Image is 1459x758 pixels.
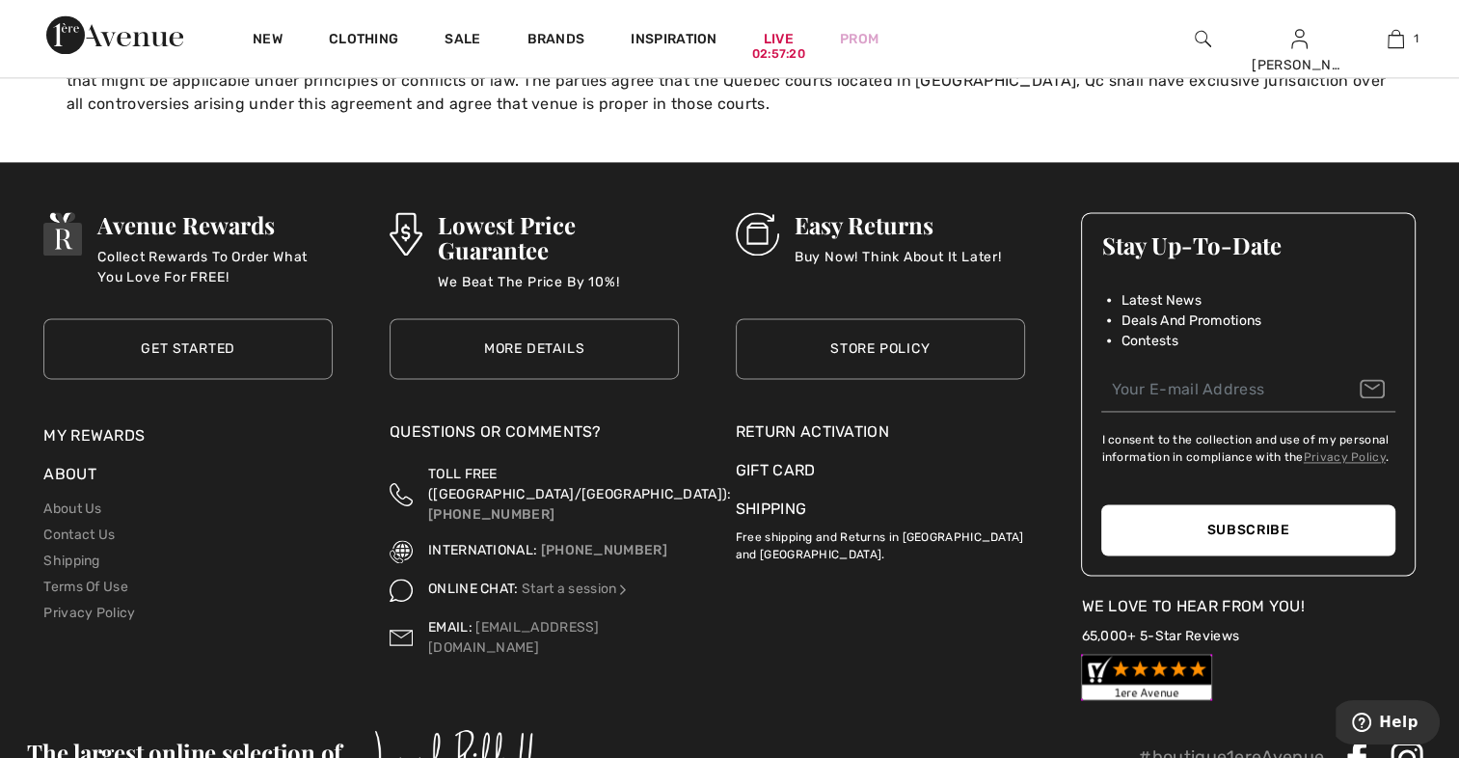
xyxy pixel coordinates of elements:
[390,420,679,453] div: Questions or Comments?
[428,619,600,656] a: [EMAIL_ADDRESS][DOMAIN_NAME]
[390,540,413,563] img: International
[736,459,1025,482] a: Gift Card
[1291,27,1308,50] img: My Info
[390,579,413,602] img: Online Chat
[438,212,679,262] h3: Lowest Price Guarantee
[736,420,1025,444] a: Return Activation
[1081,654,1212,700] img: Customer Reviews
[253,31,283,51] a: New
[1121,311,1261,331] span: Deals And Promotions
[428,506,554,523] a: [PHONE_NUMBER]
[43,426,145,445] a: My Rewards
[736,318,1025,379] a: Store Policy
[1101,504,1394,555] button: Subscribe
[764,29,794,49] a: Live02:57:20
[616,582,630,596] img: Online Chat
[752,45,805,64] div: 02:57:20
[1252,55,1346,75] div: [PERSON_NAME]
[795,247,1002,285] p: Buy Now! Think About It Later!
[527,31,585,51] a: Brands
[1121,331,1177,351] span: Contests
[43,579,128,595] a: Terms Of Use
[390,212,422,256] img: Lowest Price Guarantee
[428,466,731,502] span: TOLL FREE ([GEOGRAPHIC_DATA]/[GEOGRAPHIC_DATA]):
[1101,232,1394,257] h3: Stay Up-To-Date
[1348,27,1443,50] a: 1
[1336,700,1440,748] iframe: Opens a widget where you can find more information
[67,46,1393,116] p: Use of this website shall in all respects be governed by the laws of the Province of [GEOGRAPHIC_...
[541,542,667,558] a: [PHONE_NUMBER]
[390,464,413,525] img: Toll Free (Canada/US)
[445,31,480,51] a: Sale
[1081,595,1415,618] div: We Love To Hear From You!
[736,212,779,256] img: Easy Returns
[390,318,679,379] a: More Details
[1081,628,1239,644] a: 65,000+ 5-Star Reviews
[43,501,101,517] a: About Us
[1101,368,1394,412] input: Your E-mail Address
[390,617,413,658] img: Contact us
[43,605,135,621] a: Privacy Policy
[795,212,1002,237] h3: Easy Returns
[438,272,679,311] p: We Beat The Price By 10%!
[428,581,519,597] span: ONLINE CHAT:
[1121,290,1201,311] span: Latest News
[97,212,333,237] h3: Avenue Rewards
[522,581,631,597] a: Start a session
[43,527,115,543] a: Contact Us
[1304,450,1386,464] a: Privacy Policy
[43,318,333,379] a: Get Started
[840,29,878,49] a: Prom
[428,619,473,636] span: EMAIL:
[46,15,183,54] img: 1ère Avenue
[1291,29,1308,47] a: Sign In
[43,553,99,569] a: Shipping
[1101,431,1394,466] label: I consent to the collection and use of my personal information in compliance with the .
[97,247,333,285] p: Collect Rewards To Order What You Love For FREE!
[631,31,716,51] span: Inspiration
[43,212,82,256] img: Avenue Rewards
[1195,27,1211,50] img: search the website
[428,542,537,558] span: INTERNATIONAL:
[736,500,806,518] a: Shipping
[329,31,398,51] a: Clothing
[1388,27,1404,50] img: My Bag
[43,463,333,496] div: About
[736,521,1025,563] p: Free shipping and Returns in [GEOGRAPHIC_DATA] and [GEOGRAPHIC_DATA].
[1414,30,1418,47] span: 1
